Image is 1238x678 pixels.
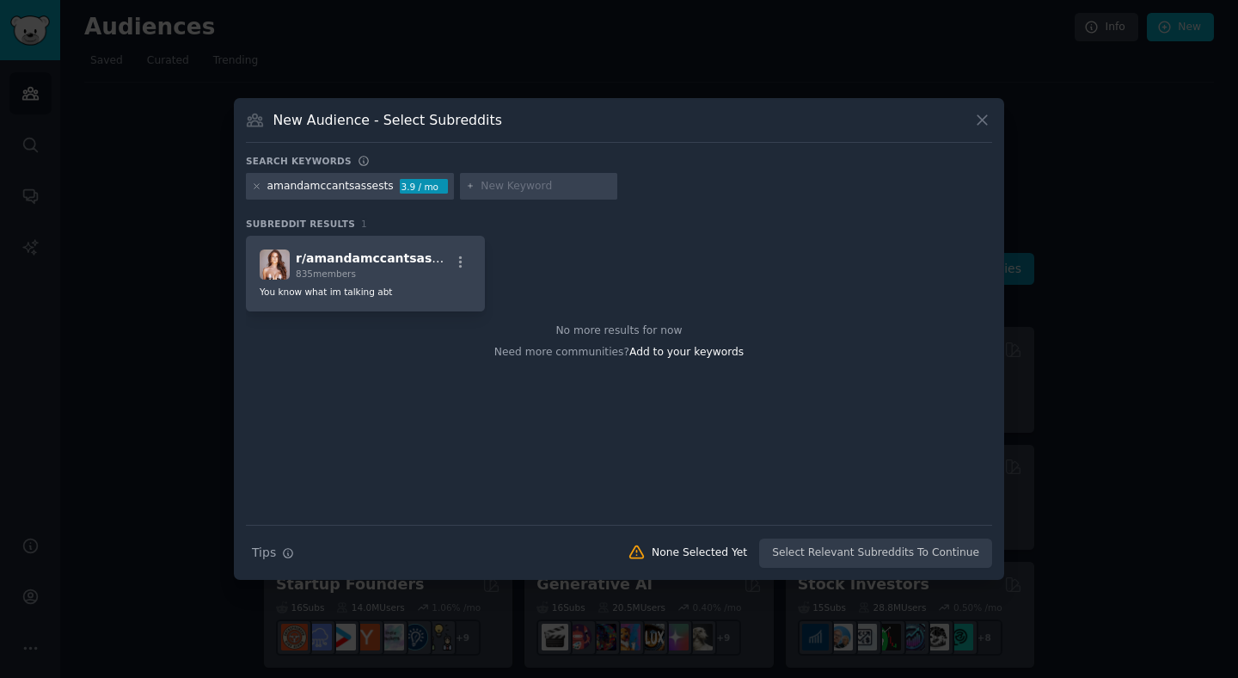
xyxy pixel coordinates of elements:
div: Need more communities? [246,339,992,361]
span: r/ amandamccantsassests [296,251,468,265]
span: Tips [252,544,276,562]
div: 3.9 / mo [400,179,448,194]
div: No more results for now [246,324,992,339]
span: Add to your keywords [629,346,744,358]
div: None Selected Yet [652,545,747,561]
span: Subreddit Results [246,218,355,230]
span: 1 [361,219,367,229]
div: amandamccantsassests [267,179,394,194]
p: You know what im talking abt [260,286,471,298]
span: 835 members [296,268,356,279]
h3: Search keywords [246,155,352,167]
img: amandamccantsassests [260,250,290,280]
input: New Keyword [481,179,611,194]
h3: New Audience - Select Subreddits [273,111,502,129]
button: Tips [246,538,300,568]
